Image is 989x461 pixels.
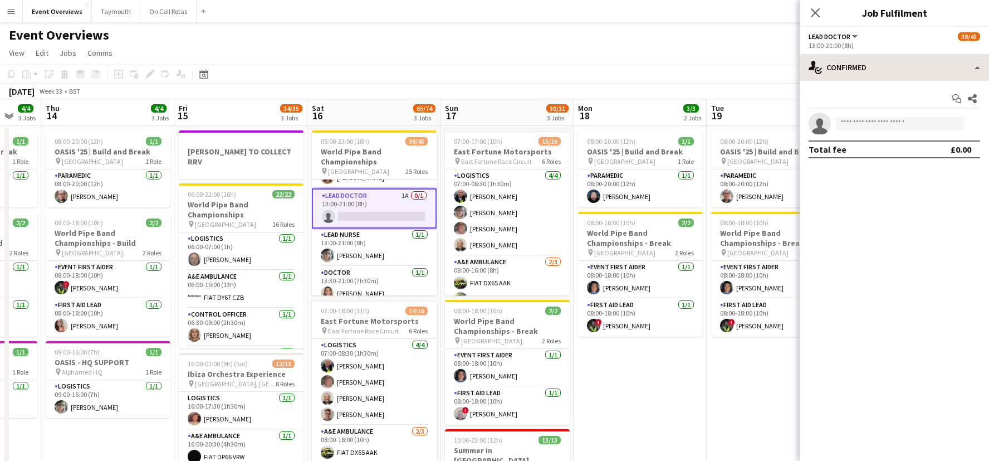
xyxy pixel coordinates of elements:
app-job-card: 08:00-18:00 (10h)2/2World Pipe Band Championships - Break [GEOGRAPHIC_DATA]2 RolesEvent First Aid... [445,300,570,425]
span: 3/3 [683,104,699,113]
span: [GEOGRAPHIC_DATA] [62,249,123,257]
app-card-role: Lead Doctor1A0/113:00-21:00 (8h) [312,188,437,229]
span: 2/2 [545,307,561,315]
app-job-card: 08:00-18:00 (10h)2/2World Pipe Band Championships - Break [GEOGRAPHIC_DATA]2 RolesEvent First Aid... [578,212,703,337]
h3: East Fortune Motorsports [445,147,570,157]
span: [GEOGRAPHIC_DATA] [328,167,389,176]
app-card-role: First Aid Lead1/108:00-18:00 (10h)![PERSON_NAME] [578,299,703,337]
h3: Ibiza Orchestra Experience [179,369,303,379]
button: Lead Doctor [809,32,859,41]
app-card-role: A&E Ambulance1/106:00-19:00 (13h)FIAT DY67 CZB [179,270,303,308]
span: 1 Role [145,368,161,376]
span: [GEOGRAPHIC_DATA] [594,249,655,257]
span: 2 Roles [542,337,561,345]
div: 3 Jobs [547,114,568,122]
app-card-role: Event First Aider1/108:00-18:00 (10h)[PERSON_NAME] [578,261,703,299]
span: Tue [711,103,724,113]
span: 08:00-18:00 (10h) [454,307,502,315]
span: 08:00-20:00 (12h) [55,137,103,145]
h3: OASIS '25 | Build and Break [711,147,836,157]
span: 08:00-18:00 (10h) [587,219,635,227]
span: 16:00-01:00 (9h) (Sat) [188,360,248,368]
span: 2/2 [678,219,694,227]
span: 08:00-18:00 (10h) [55,219,103,227]
span: 05:00-23:00 (18h) [321,137,369,145]
span: 07:00-18:00 (11h) [321,307,369,315]
app-card-role: Logistics4/407:00-08:30 (1h30m)[PERSON_NAME][PERSON_NAME][PERSON_NAME][PERSON_NAME] [312,339,437,425]
span: 08:00-18:00 (10h) [720,219,768,227]
h3: World Pipe Band Championships [312,147,437,167]
span: 15 [177,109,188,122]
span: Sat [312,103,324,113]
a: View [4,46,29,60]
span: 2 Roles [143,249,161,257]
app-card-role: Paramedic1/108:00-20:00 (12h)[PERSON_NAME] [578,169,703,207]
span: 1 Role [12,368,28,376]
span: 25 Roles [405,167,428,176]
app-card-role: Logistics1/116:00-17:30 (1h30m)[PERSON_NAME] [179,392,303,430]
app-card-role: Event First Aider3/3 [179,346,303,416]
app-job-card: 08:00-18:00 (10h)2/2World Pipe Band Championships - Build [GEOGRAPHIC_DATA]2 RolesEvent First Aid... [46,212,170,337]
span: 1 Role [678,157,694,166]
span: 2/2 [146,219,161,227]
h3: Job Fulfilment [800,6,989,20]
app-card-role: First Aid Lead1/108:00-18:00 (10h)[PERSON_NAME] [46,299,170,337]
span: ! [595,319,602,326]
span: 4/4 [18,104,33,113]
div: Confirmed [800,54,989,81]
span: 4/4 [151,104,167,113]
app-job-card: 08:00-20:00 (12h)1/1OASIS '25 | Build and Break [GEOGRAPHIC_DATA]1 RoleParamedic1/108:00-20:00 (1... [46,130,170,207]
span: 07:00-17:00 (10h) [454,137,502,145]
span: Comms [87,48,112,58]
span: 1/1 [678,137,694,145]
div: 3 Jobs [281,114,302,122]
app-job-card: [PERSON_NAME] TO COLLECT RRV [179,130,303,179]
span: 2 Roles [675,249,694,257]
span: 17 [443,109,458,122]
app-card-role: Paramedic1/108:00-20:00 (12h)[PERSON_NAME] [46,169,170,207]
h3: World Pipe Band Championships - Break [445,316,570,336]
span: 1 Role [145,157,161,166]
app-card-role: Event First Aider1/108:00-18:00 (10h)![PERSON_NAME] [46,261,170,299]
div: 3 Jobs [151,114,169,122]
h3: World Pipe Band Championships [179,200,303,220]
app-card-role: First Aid Lead1/108:00-18:00 (10h)![PERSON_NAME] [445,387,570,425]
span: Alphamed HQ [62,368,102,376]
app-job-card: 08:00-20:00 (12h)1/1OASIS '25 | Build and Break [GEOGRAPHIC_DATA]1 RoleParamedic1/108:00-20:00 (1... [578,130,703,207]
span: 19 [709,109,724,122]
span: [GEOGRAPHIC_DATA] [727,157,789,166]
app-card-role: Doctor1/113:30-21:00 (7h30m)[PERSON_NAME] [312,266,437,304]
app-job-card: 08:00-18:00 (10h)2/2World Pipe Band Championships - Break [GEOGRAPHIC_DATA]2 RolesEvent First Aid... [711,212,836,337]
h3: OASIS - HQ SUPPORT [46,357,170,367]
app-job-card: 07:00-17:00 (10h)15/16East Fortune Motorsports East Fortune Race Circuit6 RolesLogistics4/407:00-... [445,130,570,295]
span: 15/16 [538,137,561,145]
app-card-role: First Aid Lead1/108:00-18:00 (10h)![PERSON_NAME] [711,299,836,337]
span: [GEOGRAPHIC_DATA] [461,337,522,345]
span: [GEOGRAPHIC_DATA], [GEOGRAPHIC_DATA] [195,380,276,388]
span: 8 Roles [276,380,295,388]
span: 13/13 [538,436,561,444]
span: East Fortune Race Circuit [461,157,532,166]
span: 1/1 [13,348,28,356]
span: ! [462,407,469,414]
span: 08:00-20:00 (12h) [587,137,635,145]
span: 65/74 [413,104,435,113]
span: Sun [445,103,458,113]
span: [GEOGRAPHIC_DATA] [594,157,655,166]
span: 06:00-22:00 (16h) [188,190,236,198]
span: 1/1 [13,137,28,145]
span: 30/31 [546,104,569,113]
span: 10:00-22:00 (12h) [454,436,502,444]
div: £0.00 [951,144,971,155]
span: 12/13 [272,360,295,368]
span: Fri [179,103,188,113]
span: Lead Doctor [809,32,850,41]
app-card-role: Logistics1/109:00-16:00 (7h)[PERSON_NAME] [46,380,170,418]
span: 1/1 [146,348,161,356]
span: 08:00-20:00 (12h) [720,137,768,145]
span: East Fortune Race Circuit [328,327,399,335]
div: 08:00-20:00 (12h)1/1OASIS '25 | Build and Break [GEOGRAPHIC_DATA]1 RoleParamedic1/108:00-20:00 (1... [711,130,836,207]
